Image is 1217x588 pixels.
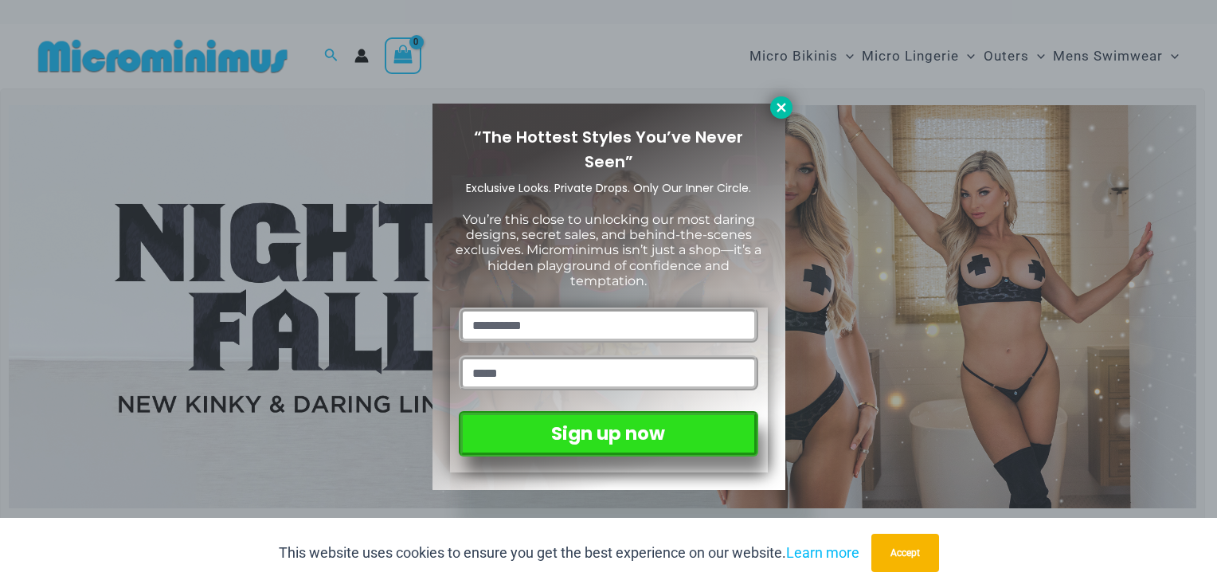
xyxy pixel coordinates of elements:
span: Exclusive Looks. Private Drops. Only Our Inner Circle. [466,180,751,196]
span: You’re this close to unlocking our most daring designs, secret sales, and behind-the-scenes exclu... [456,212,761,288]
p: This website uses cookies to ensure you get the best experience on our website. [279,541,859,565]
button: Sign up now [459,411,757,457]
button: Accept [871,534,939,572]
a: Learn more [786,544,859,561]
button: Close [770,96,792,119]
span: “The Hottest Styles You’ve Never Seen” [474,126,743,173]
